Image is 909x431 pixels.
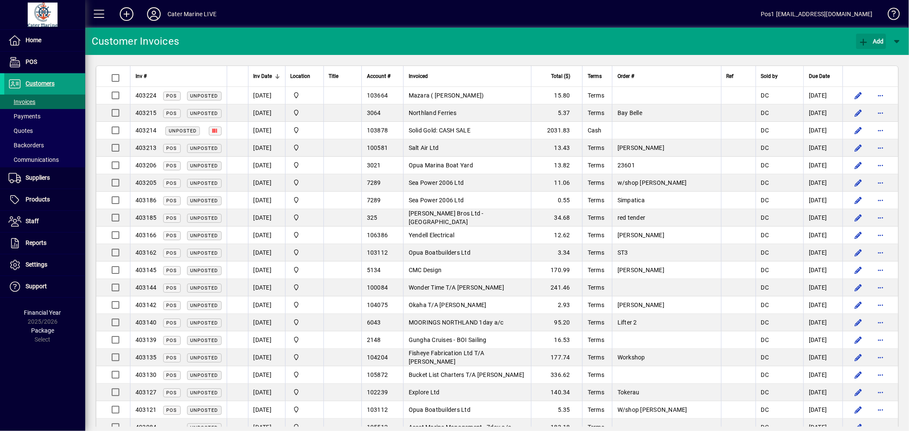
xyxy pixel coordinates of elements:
td: [DATE] [803,122,843,139]
span: Settings [26,261,47,268]
span: Due Date [809,72,830,81]
span: 403135 [136,354,157,361]
button: More options [874,124,887,137]
td: [DATE] [248,227,285,244]
span: Cater Marine [291,248,318,257]
span: Cater Marine [291,108,318,118]
button: Edit [851,106,865,120]
span: Northland Ferries [409,109,456,116]
span: 403186 [136,197,157,204]
td: 2.93 [531,296,582,314]
button: Edit [851,368,865,382]
span: Salt Air Ltd [409,144,439,151]
span: Unposted [190,198,218,204]
span: DC [761,179,769,186]
td: [DATE] [803,261,843,279]
button: Edit [851,141,865,155]
div: Inv # [136,72,222,81]
span: Okaha T/A [PERSON_NAME] [409,302,487,308]
span: Cater Marine [291,370,318,379]
span: Cater Marine [291,126,318,135]
div: Sold by [761,72,798,81]
div: Cater Marine LIVE [167,7,216,21]
button: Edit [851,176,865,190]
span: MOORINGS NORTHLAND 1day a/c [409,319,504,326]
button: More options [874,228,887,242]
button: More options [874,176,887,190]
span: POS [167,373,177,378]
span: Unposted [190,111,218,116]
span: Account # [367,72,390,81]
td: 336.62 [531,366,582,384]
span: 3021 [367,162,381,169]
a: Reports [4,233,85,254]
span: 403185 [136,214,157,221]
span: 23601 [618,162,635,169]
span: 105872 [367,371,388,378]
button: Edit [851,124,865,137]
span: POS [167,215,177,221]
td: [DATE] [248,384,285,401]
span: DC [761,232,769,238]
td: [DATE] [803,227,843,244]
span: Suppliers [26,174,50,181]
span: 2148 [367,336,381,343]
td: 5.37 [531,104,582,122]
button: More options [874,158,887,172]
span: [PERSON_NAME] [618,232,664,238]
td: [DATE] [248,139,285,157]
td: [DATE] [803,349,843,366]
span: Gungha Cruises - BOI Sailing [409,336,487,343]
button: Edit [851,316,865,329]
button: Edit [851,403,865,417]
span: 403139 [136,336,157,343]
span: [PERSON_NAME] [618,302,664,308]
span: DC [761,197,769,204]
div: Ref [727,72,750,81]
td: [DATE] [248,87,285,104]
td: [DATE] [248,279,285,296]
button: Edit [851,228,865,242]
button: More options [874,385,887,399]
span: Cater Marine [291,143,318,152]
td: 95.20 [531,314,582,331]
span: DC [761,109,769,116]
span: CMC Design [409,267,442,273]
button: Edit [851,351,865,364]
button: More options [874,211,887,224]
button: Edit [851,89,865,102]
td: [DATE] [248,209,285,227]
span: Terms [588,179,604,186]
div: Account # [367,72,398,81]
span: Simpatica [618,197,645,204]
span: Unposted [190,285,218,291]
div: Due Date [809,72,837,81]
span: 7289 [367,197,381,204]
span: Unposted [190,373,218,378]
span: Cater Marine [291,353,318,362]
span: Unposted [190,163,218,169]
span: Unposted [190,268,218,273]
button: More options [874,351,887,364]
td: 13.82 [531,157,582,174]
a: Knowledge Base [881,2,898,29]
span: Reports [26,239,46,246]
span: Terms [588,267,604,273]
span: 103878 [367,127,388,134]
span: 403140 [136,319,157,326]
span: POS [167,181,177,186]
span: DC [761,354,769,361]
span: 403206 [136,162,157,169]
span: Invoices [9,98,35,105]
span: DC [761,144,769,151]
button: More options [874,316,887,329]
span: Sold by [761,72,778,81]
span: POS [167,250,177,256]
div: Invoiced [409,72,526,81]
span: POS [167,146,177,151]
span: Terms [588,371,604,378]
span: Backorders [9,142,44,149]
div: Title [329,72,356,81]
a: Suppliers [4,167,85,189]
a: Backorders [4,138,85,152]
